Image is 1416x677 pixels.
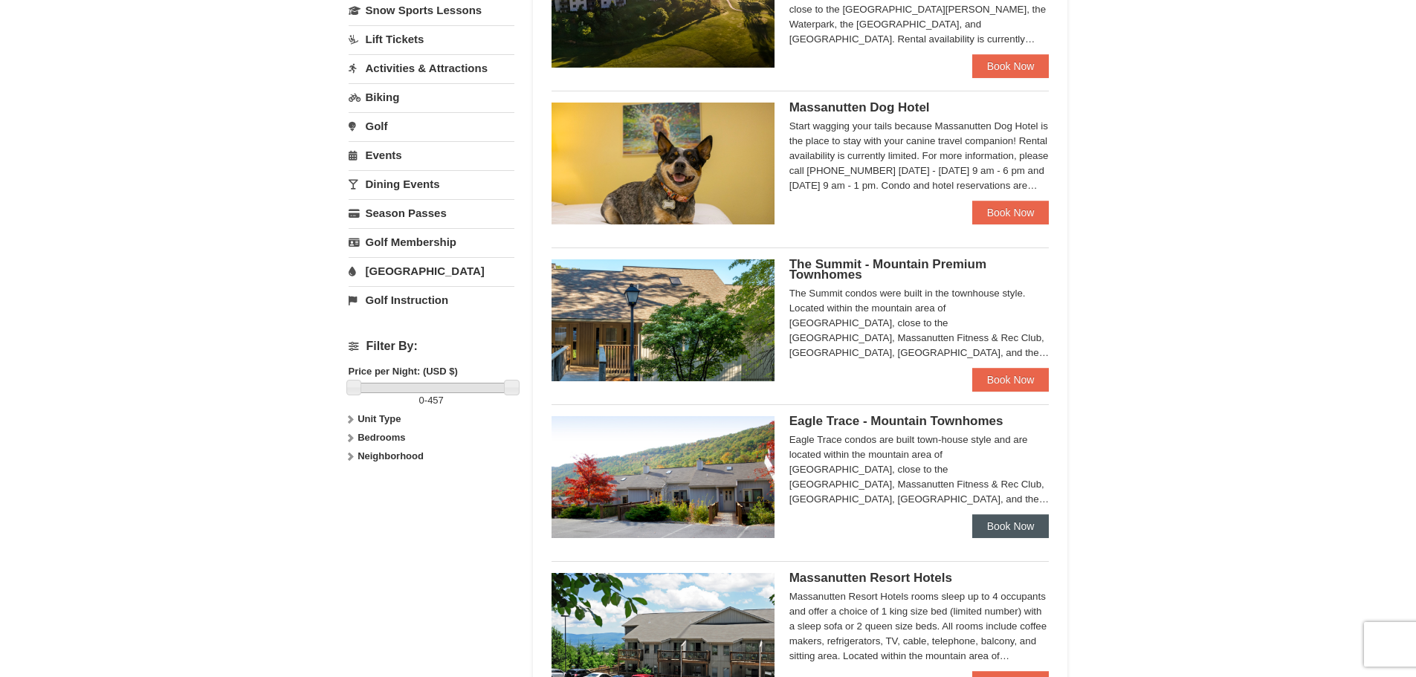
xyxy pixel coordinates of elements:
a: Book Now [972,514,1050,538]
span: Eagle Trace - Mountain Townhomes [789,414,1003,428]
span: The Summit - Mountain Premium Townhomes [789,257,986,282]
a: Season Passes [349,199,514,227]
span: 457 [427,395,444,406]
img: 27428181-5-81c892a3.jpg [552,103,775,224]
a: Book Now [972,201,1050,224]
div: Massanutten Resort Hotels rooms sleep up to 4 occupants and offer a choice of 1 king size bed (li... [789,589,1050,664]
strong: Bedrooms [358,432,405,443]
a: [GEOGRAPHIC_DATA] [349,257,514,285]
a: Biking [349,83,514,111]
span: 0 [419,395,424,406]
label: - [349,393,514,408]
a: Golf Membership [349,228,514,256]
a: Lift Tickets [349,25,514,53]
strong: Unit Type [358,413,401,424]
span: Massanutten Dog Hotel [789,100,930,114]
a: Book Now [972,54,1050,78]
span: Massanutten Resort Hotels [789,571,952,585]
div: Start wagging your tails because Massanutten Dog Hotel is the place to stay with your canine trav... [789,119,1050,193]
div: The Summit condos were built in the townhouse style. Located within the mountain area of [GEOGRAP... [789,286,1050,360]
a: Golf Instruction [349,286,514,314]
strong: Price per Night: (USD $) [349,366,458,377]
a: Activities & Attractions [349,54,514,82]
a: Dining Events [349,170,514,198]
div: Eagle Trace condos are built town-house style and are located within the mountain area of [GEOGRA... [789,433,1050,507]
a: Book Now [972,368,1050,392]
a: Events [349,141,514,169]
img: 19218983-1-9b289e55.jpg [552,416,775,538]
a: Golf [349,112,514,140]
h4: Filter By: [349,340,514,353]
strong: Neighborhood [358,450,424,461]
img: 19219034-1-0eee7e00.jpg [552,259,775,381]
